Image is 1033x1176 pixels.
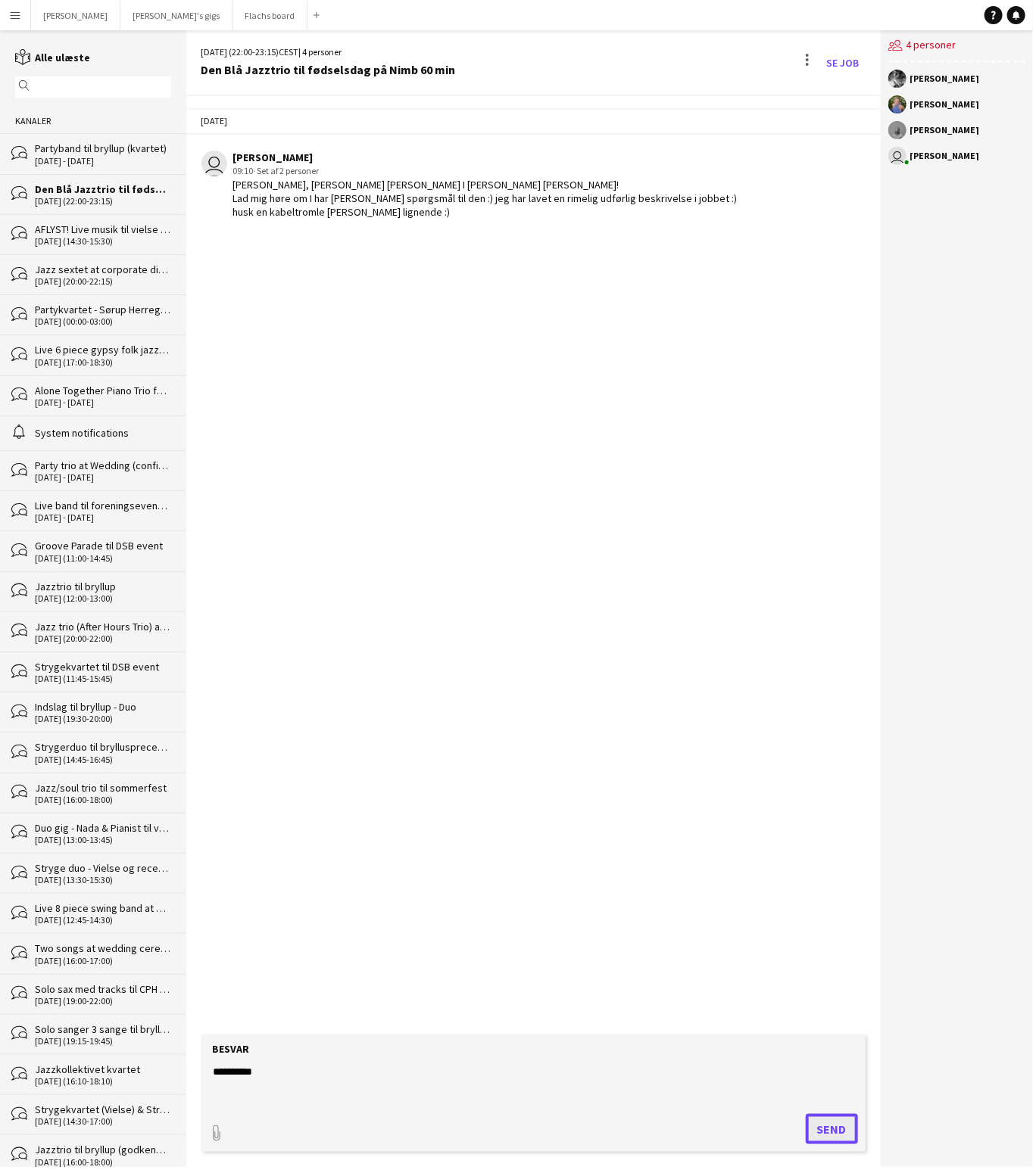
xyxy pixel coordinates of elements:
[910,74,980,83] div: [PERSON_NAME]
[35,660,171,674] div: Strygekvartet til DSB event
[35,1022,171,1036] div: Solo sanger 3 sange til bryllupsmiddag
[35,316,171,327] div: [DATE] (00:00-03:00)
[35,472,171,483] div: [DATE] - [DATE]
[35,941,171,955] div: Two songs at wedding ceremony
[15,51,90,64] a: Alle ulæste
[35,499,171,512] div: Live band til foreningsevent (bekræftet)
[35,1076,171,1087] div: [DATE] (16:10-18:10)
[35,539,171,552] div: Groove Parade til DSB event
[35,781,171,795] div: Jazz/soul trio til sommerfest
[35,754,171,765] div: [DATE] (14:45-16:45)
[35,740,171,754] div: Strygerduo til brylluspreception
[35,835,171,845] div: [DATE] (13:00-13:45)
[35,633,171,644] div: [DATE] (20:00-22:00)
[35,357,171,368] div: [DATE] (17:00-18:30)
[806,1114,858,1144] button: Send
[35,580,171,593] div: Jazztrio til bryllup
[35,384,171,397] div: Alone Together Piano Trio feat. sangerinde (bekræftet)
[35,901,171,915] div: Live 8 piece swing band at wedding reception
[233,1,307,30] button: Flachs board
[233,178,757,219] div: [PERSON_NAME], [PERSON_NAME] [PERSON_NAME] I [PERSON_NAME] [PERSON_NAME]! Lad mig høre om I har [...
[35,996,171,1006] div: [DATE] (19:00-22:00)
[910,126,980,135] div: [PERSON_NAME]
[35,263,171,276] div: Jazz sextet at corporate dinner
[35,397,171,408] div: [DATE] - [DATE]
[35,142,171,155] div: Partyband til bryllup (kvartet)
[35,1116,171,1127] div: [DATE] (14:30-17:00)
[35,982,171,996] div: Solo sax med tracks til CPH fashion event
[35,875,171,885] div: [DATE] (13:30-15:30)
[35,593,171,604] div: [DATE] (12:00-13:00)
[35,1062,171,1076] div: Jazzkollektivet kvartet
[910,100,980,109] div: [PERSON_NAME]
[35,182,171,196] div: Den Blå Jazztrio til fødselsdag på Nimb 60 min
[35,512,171,523] div: [DATE] - [DATE]
[35,156,171,166] div: [DATE] - [DATE]
[35,222,171,236] div: AFLYST! Live musik til vielse (trio)
[120,1,233,30] button: [PERSON_NAME]'s gigs
[821,51,866,75] a: Se Job
[35,459,171,472] div: Party trio at Wedding (confirmed!)
[35,714,171,724] div: [DATE] (19:30-20:00)
[35,700,171,714] div: Indslag til bryllup - Duo
[35,620,171,633] div: Jazz trio (After Hours Trio) at corporate dinner
[35,674,171,684] div: [DATE] (11:45-15:45)
[35,196,171,207] div: [DATE] (22:00-23:15)
[35,1157,171,1168] div: [DATE] (16:00-18:00)
[35,1036,171,1047] div: [DATE] (19:15-19:45)
[201,63,456,76] div: Den Blå Jazztrio til fødselsdag på Nimb 60 min
[186,108,881,134] div: [DATE]
[35,861,171,875] div: Stryge duo - Vielse og reception
[35,276,171,287] div: [DATE] (20:00-22:15)
[35,236,171,247] div: [DATE] (14:30-15:30)
[35,1143,171,1156] div: Jazztrio til bryllup (godkendt!)
[254,165,320,176] span: · Set af 2 personer
[201,45,456,59] div: [DATE] (22:00-23:15) | 4 personer
[910,151,980,160] div: [PERSON_NAME]
[31,1,120,30] button: [PERSON_NAME]
[213,1042,250,1056] label: Besvar
[233,164,757,178] div: 09:10
[35,303,171,316] div: Partykvartet - Sørup Herregård
[35,553,171,564] div: [DATE] (11:00-14:45)
[35,821,171,835] div: Duo gig - Nada & Pianist til vielse på Reffen
[35,795,171,805] div: [DATE] (16:00-18:00)
[888,30,1025,62] div: 4 personer
[233,151,757,164] div: [PERSON_NAME]
[35,915,171,926] div: [DATE] (12:45-14:30)
[35,956,171,966] div: [DATE] (16:00-17:00)
[35,1103,171,1116] div: Strygekvartet (Vielse) & Strygeduo (Reception)
[35,426,171,440] div: System notifications
[279,46,299,58] span: CEST
[35,343,171,356] div: Live 6 piece gypsy folk jazz band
